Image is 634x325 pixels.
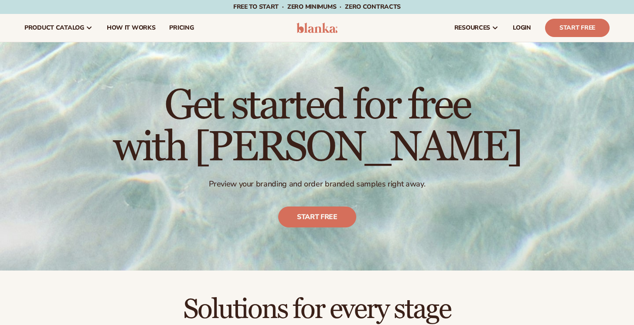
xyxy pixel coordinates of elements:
[100,14,163,42] a: How It Works
[113,179,522,189] p: Preview your branding and order branded samples right away.
[107,24,156,31] span: How It Works
[278,207,356,228] a: Start free
[545,19,610,37] a: Start Free
[24,24,84,31] span: product catalog
[24,295,610,324] h2: Solutions for every stage
[513,24,531,31] span: LOGIN
[454,24,490,31] span: resources
[17,14,100,42] a: product catalog
[113,85,522,169] h1: Get started for free with [PERSON_NAME]
[169,24,194,31] span: pricing
[162,14,201,42] a: pricing
[233,3,401,11] span: Free to start · ZERO minimums · ZERO contracts
[447,14,506,42] a: resources
[506,14,538,42] a: LOGIN
[297,23,338,33] img: logo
